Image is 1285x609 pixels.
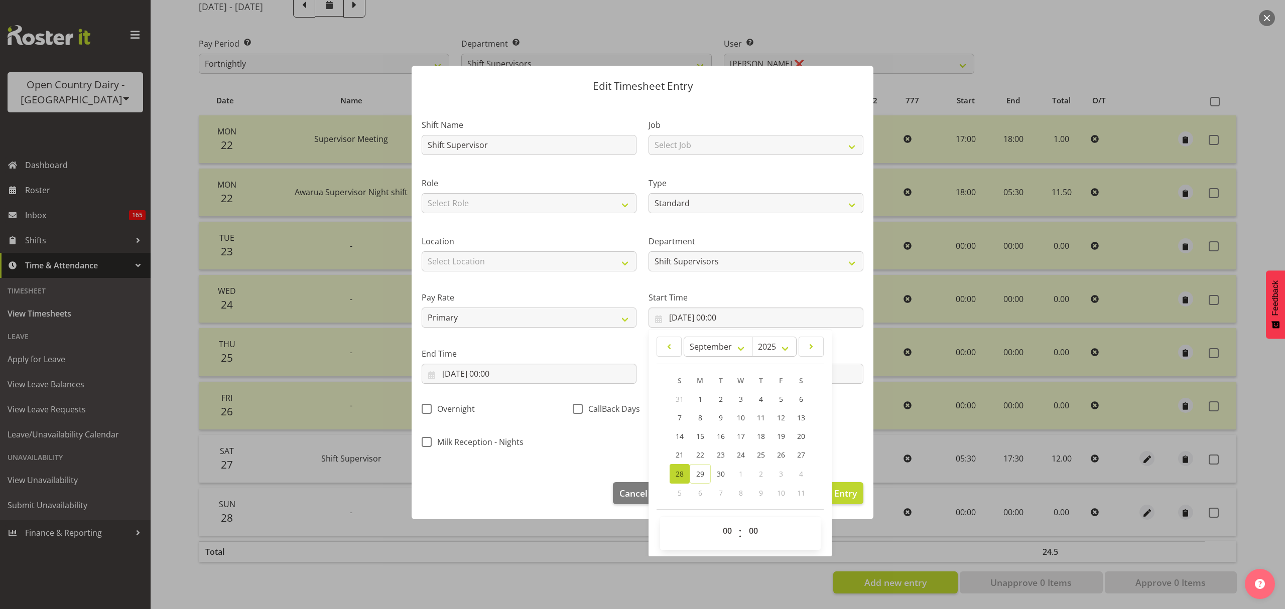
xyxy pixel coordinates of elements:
a: 18 [751,427,771,445]
label: Start Time [649,291,863,303]
span: 30 [717,469,725,479]
a: 8 [690,408,711,427]
a: 25 [751,445,771,464]
label: Job [649,119,863,131]
label: Department [649,235,863,247]
span: 26 [777,450,785,460]
span: 10 [777,488,785,498]
a: 14 [670,427,690,445]
a: 12 [771,408,791,427]
img: help-xxl-2.png [1255,579,1265,589]
button: Cancel [613,482,654,504]
span: 22 [696,450,704,460]
input: Click to select... [422,364,636,384]
a: 3 [731,390,751,408]
span: Cancel [619,487,648,500]
a: 7 [670,408,690,427]
span: 18 [757,431,765,441]
span: Milk Reception - Nights [432,437,524,447]
span: 19 [777,431,785,441]
span: 11 [797,488,805,498]
span: 6 [698,488,702,498]
button: Feedback - Show survey [1266,270,1285,339]
a: 22 [690,445,711,464]
label: Location [422,235,636,247]
span: 29 [696,469,704,479]
span: 1 [739,469,743,479]
span: 23 [717,450,725,460]
span: 16 [717,431,725,441]
span: Feedback [1271,280,1280,316]
span: 8 [739,488,743,498]
span: T [719,376,723,385]
a: 26 [771,445,791,464]
a: 6 [791,390,811,408]
a: 27 [791,445,811,464]
input: Click to select... [649,308,863,328]
span: W [737,376,744,385]
a: 28 [670,464,690,484]
a: 21 [670,445,690,464]
span: 4 [799,469,803,479]
span: 21 [676,450,684,460]
span: 3 [739,394,743,404]
a: 15 [690,427,711,445]
span: 14 [676,431,684,441]
span: 2 [759,469,763,479]
a: 17 [731,427,751,445]
a: 23 [711,445,731,464]
span: 25 [757,450,765,460]
label: Role [422,177,636,189]
span: 24 [737,450,745,460]
span: 27 [797,450,805,460]
a: 5 [771,390,791,408]
span: : [738,521,742,546]
a: 24 [731,445,751,464]
span: 9 [759,488,763,498]
span: 9 [719,413,723,422]
span: 28 [676,469,684,479]
span: S [678,376,682,385]
input: Shift Name [422,135,636,155]
a: 13 [791,408,811,427]
span: T [759,376,763,385]
label: Shift Name [422,119,636,131]
a: 1 [690,390,711,408]
a: 19 [771,427,791,445]
a: 16 [711,427,731,445]
span: 12 [777,413,785,422]
span: 13 [797,413,805,422]
span: S [799,376,803,385]
span: 8 [698,413,702,422]
span: 5 [678,488,682,498]
a: 10 [731,408,751,427]
span: 10 [737,413,745,422]
a: 30 [711,464,731,484]
span: Overnight [432,404,475,414]
a: 11 [751,408,771,427]
label: Type [649,177,863,189]
span: F [779,376,783,385]
span: 5 [779,394,783,404]
span: CallBack Days [583,404,640,414]
a: 9 [711,408,731,427]
span: 20 [797,431,805,441]
span: 15 [696,431,704,441]
span: 11 [757,413,765,422]
a: 4 [751,390,771,408]
span: 31 [676,394,684,404]
span: 7 [719,488,723,498]
label: End Time [422,348,636,360]
span: 17 [737,431,745,441]
a: 2 [711,390,731,408]
label: Pay Rate [422,291,636,303]
p: Edit Timesheet Entry [422,81,863,91]
span: 4 [759,394,763,404]
span: 6 [799,394,803,404]
span: M [697,376,703,385]
span: 7 [678,413,682,422]
span: 1 [698,394,702,404]
a: 29 [690,464,711,484]
a: 20 [791,427,811,445]
span: 3 [779,469,783,479]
